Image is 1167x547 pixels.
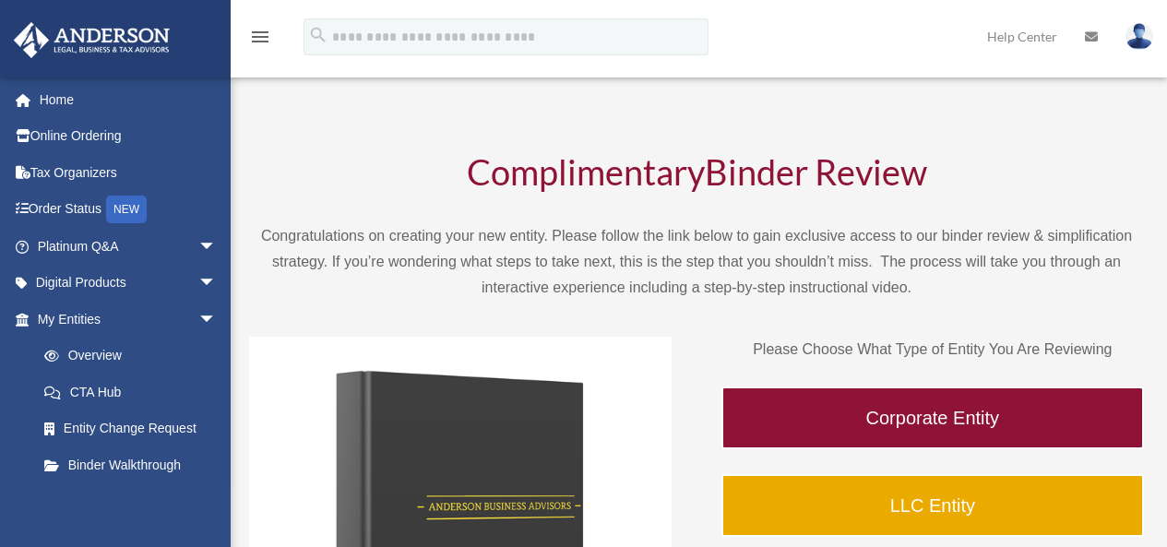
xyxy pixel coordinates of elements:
a: Order StatusNEW [13,191,244,229]
a: My Blueprint [26,483,244,520]
a: Digital Productsarrow_drop_down [13,265,244,302]
span: arrow_drop_down [198,265,235,303]
a: Home [13,81,244,118]
span: Complimentary [467,150,705,193]
a: My Entitiesarrow_drop_down [13,301,244,338]
img: User Pic [1125,23,1153,50]
div: NEW [106,196,147,223]
a: Corporate Entity [721,386,1144,449]
p: Please Choose What Type of Entity You Are Reviewing [721,337,1144,363]
span: arrow_drop_down [198,228,235,266]
a: Overview [26,338,244,375]
a: Entity Change Request [26,410,244,447]
a: Platinum Q&Aarrow_drop_down [13,228,244,265]
i: menu [249,26,271,48]
p: Congratulations on creating your new entity. Please follow the link below to gain exclusive acces... [249,223,1144,301]
a: menu [249,32,271,48]
a: Online Ordering [13,118,244,155]
span: Binder Review [705,150,927,193]
i: search [308,25,328,45]
img: Anderson Advisors Platinum Portal [8,22,175,58]
a: Tax Organizers [13,154,244,191]
a: LLC Entity [721,474,1144,537]
a: CTA Hub [26,374,244,410]
span: arrow_drop_down [198,301,235,339]
a: Binder Walkthrough [26,446,235,483]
